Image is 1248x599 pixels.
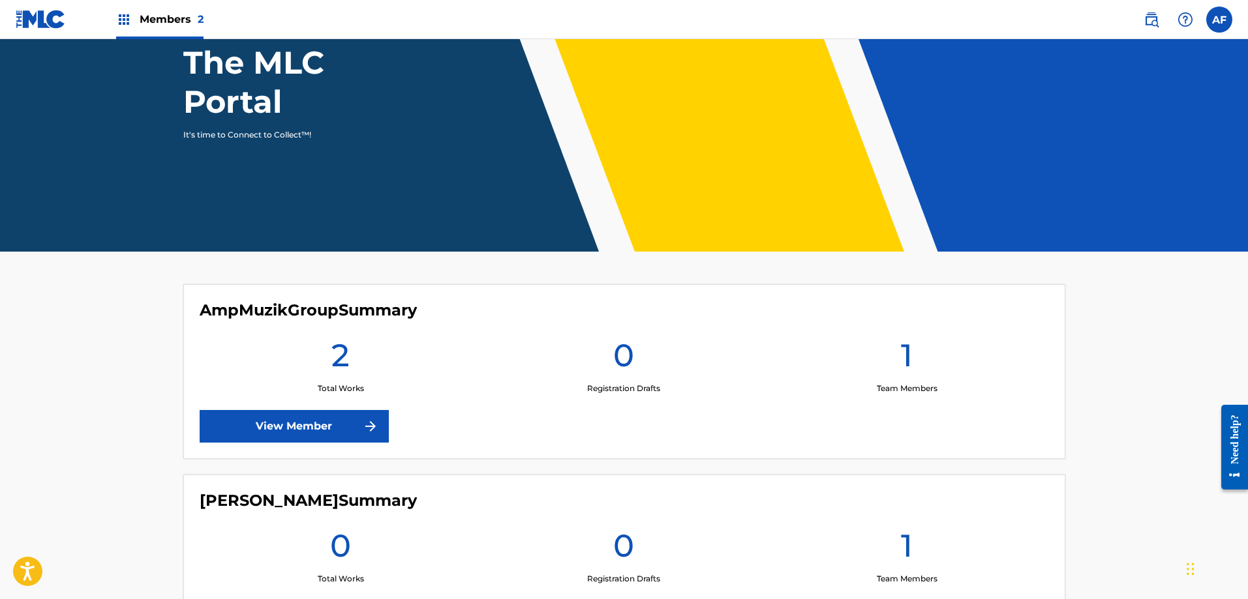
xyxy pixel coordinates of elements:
[331,336,350,383] h1: 2
[1172,7,1198,33] div: Help
[200,491,417,510] h4: Anthony Fleming
[901,336,913,383] h1: 1
[1206,7,1232,33] div: User Menu
[200,300,417,320] h4: AmpMuzikGroup
[1138,7,1164,33] a: Public Search
[587,383,660,394] p: Registration Drafts
[318,573,364,585] p: Total Works
[116,12,132,27] img: Top Rightsholders
[140,12,204,27] span: Members
[613,526,634,573] h1: 0
[198,13,204,25] span: 2
[877,573,937,585] p: Team Members
[877,383,937,394] p: Team Members
[318,383,364,394] p: Total Works
[1144,12,1159,27] img: search
[1187,549,1195,589] div: Drag
[200,410,389,443] a: View Member
[1183,536,1248,599] iframe: Chat Widget
[16,10,66,29] img: MLC Logo
[1178,12,1193,27] img: help
[363,418,378,434] img: f7272a7cc735f4ea7f67.svg
[901,526,913,573] h1: 1
[183,4,427,121] h1: Welcome to The MLC Portal
[330,526,351,573] h1: 0
[1211,395,1248,500] iframe: Resource Center
[183,129,410,141] p: It's time to Connect to Collect™!
[587,573,660,585] p: Registration Drafts
[613,336,634,383] h1: 0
